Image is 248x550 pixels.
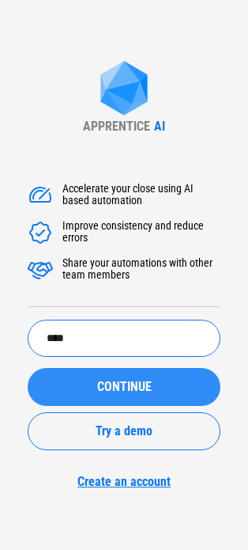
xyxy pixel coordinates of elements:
[83,119,150,134] div: APPRENTICE
[154,119,165,134] div: AI
[96,425,152,438] span: Try a demo
[28,183,53,208] img: Accelerate
[28,412,220,450] button: Try a demo
[97,381,152,393] span: CONTINUE
[28,257,53,283] img: Accelerate
[28,220,53,245] img: Accelerate
[62,257,220,283] div: Share your automations with other team members
[92,61,156,119] img: Apprentice AI
[62,183,220,208] div: Accelerate your close using AI based automation
[28,474,220,489] a: Create an account
[28,368,220,406] button: CONTINUE
[62,220,220,245] div: Improve consistency and reduce errors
